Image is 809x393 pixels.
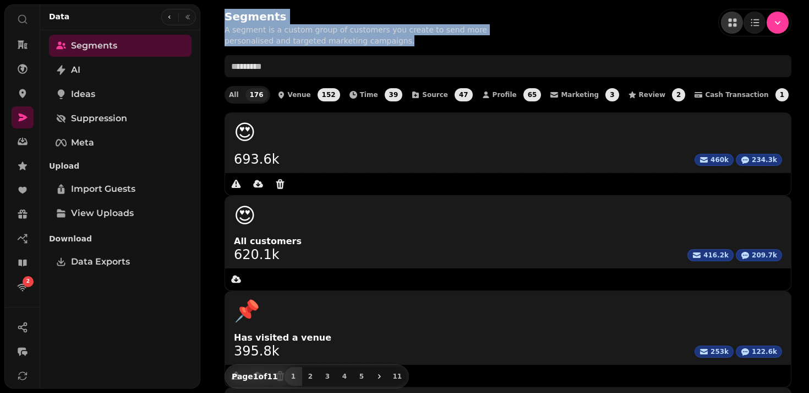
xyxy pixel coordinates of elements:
button: data export [225,268,247,290]
p: Upload [49,156,192,176]
h2: Data [49,11,69,22]
button: next [370,367,389,386]
span: Has visited a venue [234,331,782,344]
span: 5 [357,373,366,380]
button: Source47 [407,86,474,104]
span: 620.1k [234,248,280,261]
p: Page 1 of 11 [227,371,282,382]
span: 3 [605,88,619,101]
button: as-grid [721,12,743,34]
button: Review2 [624,86,688,104]
span: Time [360,91,378,98]
a: Import Guests [49,178,192,200]
a: View Uploads [49,202,192,224]
span: Ideas [71,88,95,101]
button: 5 [353,367,370,386]
span: 416.2k [703,251,729,260]
span: 2 [306,373,315,380]
span: 3 [323,373,332,380]
span: Marketing [561,91,599,98]
p: Download [49,229,192,249]
nav: Tabs [40,30,200,389]
span: Source [422,91,448,98]
span: Meta [71,136,94,149]
span: Review [639,91,666,98]
span: 122.6k [752,347,777,356]
button: Venue152 [272,86,342,104]
span: 39 [385,88,403,101]
button: 460k [695,154,734,166]
button: 3 [319,367,336,386]
button: Time39 [345,86,405,104]
a: 395.8k [234,344,280,358]
button: 416.2k [687,249,734,261]
span: Venue [288,91,311,98]
button: Marketing3 [545,86,621,104]
button: 122.6k [736,346,782,358]
span: All customers [234,235,782,248]
button: 253k [695,346,734,358]
span: 460k [710,155,729,164]
a: Ideas [49,83,192,105]
button: 234.3k [736,154,782,166]
span: 65 [523,88,542,101]
span: All [229,91,239,98]
a: Segments [49,35,192,57]
nav: Pagination [285,367,406,386]
span: 4 [340,373,349,380]
span: Cash Transaction [705,91,768,98]
p: A segment is a custom group of customers you create to send more personalised and targeted market... [225,24,506,46]
button: Delete segment [269,173,291,195]
h2: Segments [225,9,436,24]
span: 1 [289,373,298,380]
span: 253k [710,347,729,356]
button: delete customers in segment [225,173,247,195]
span: 1 [775,88,789,101]
a: AI [49,59,192,81]
span: Data Exports [71,255,130,268]
span: 152 [318,88,340,101]
button: Menu [767,12,789,34]
button: as-table [744,12,766,34]
span: Suppression [71,112,127,125]
a: 2 [12,276,34,298]
a: Meta [49,132,192,154]
span: 176 [245,88,268,101]
button: 209.7k [736,249,782,261]
button: All176 [225,86,270,104]
button: 4 [336,367,353,386]
button: data export [247,173,269,195]
span: Profile [493,91,517,98]
span: 11 [393,373,402,380]
button: Profile65 [477,86,544,104]
button: 1 [285,367,302,386]
span: Segments [71,39,117,52]
span: View Uploads [71,207,134,220]
a: Suppression [49,107,192,130]
span: 📌 [234,300,260,322]
button: 11 [389,367,406,386]
span: 😍 [234,122,256,144]
span: 209.7k [752,251,777,260]
a: Data Exports [49,251,192,273]
span: 2 [26,278,30,286]
span: 2 [672,88,685,101]
span: AI [71,63,80,77]
span: Import Guests [71,182,135,196]
span: 47 [455,88,473,101]
a: 693.6k [234,153,280,166]
span: 😍 [234,205,256,226]
button: 2 [302,367,319,386]
button: Cash Transaction1 [690,86,791,104]
span: 234.3k [752,155,777,164]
